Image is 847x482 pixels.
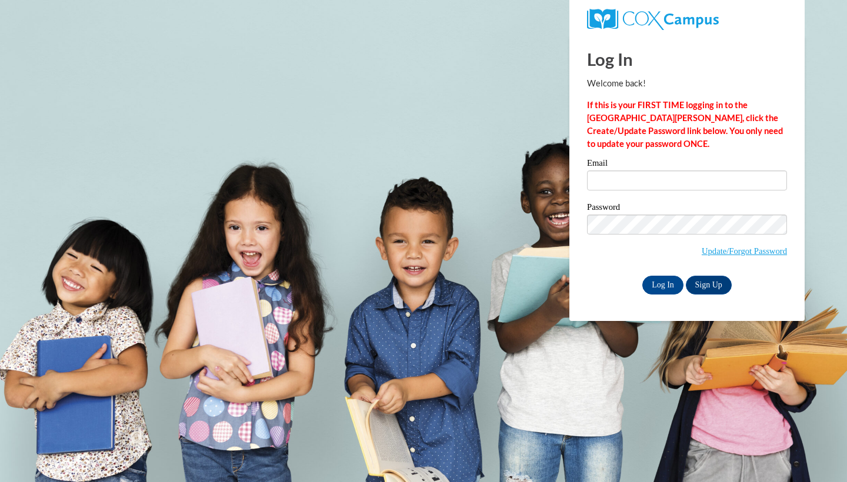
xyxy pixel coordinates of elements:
h1: Log In [587,47,787,71]
img: COX Campus [587,9,719,30]
strong: If this is your FIRST TIME logging in to the [GEOGRAPHIC_DATA][PERSON_NAME], click the Create/Upd... [587,100,783,149]
a: Sign Up [686,276,732,294]
label: Password [587,203,787,215]
input: Log In [642,276,683,294]
a: Update/Forgot Password [702,246,787,256]
p: Welcome back! [587,77,787,90]
label: Email [587,159,787,170]
a: COX Campus [587,9,787,30]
